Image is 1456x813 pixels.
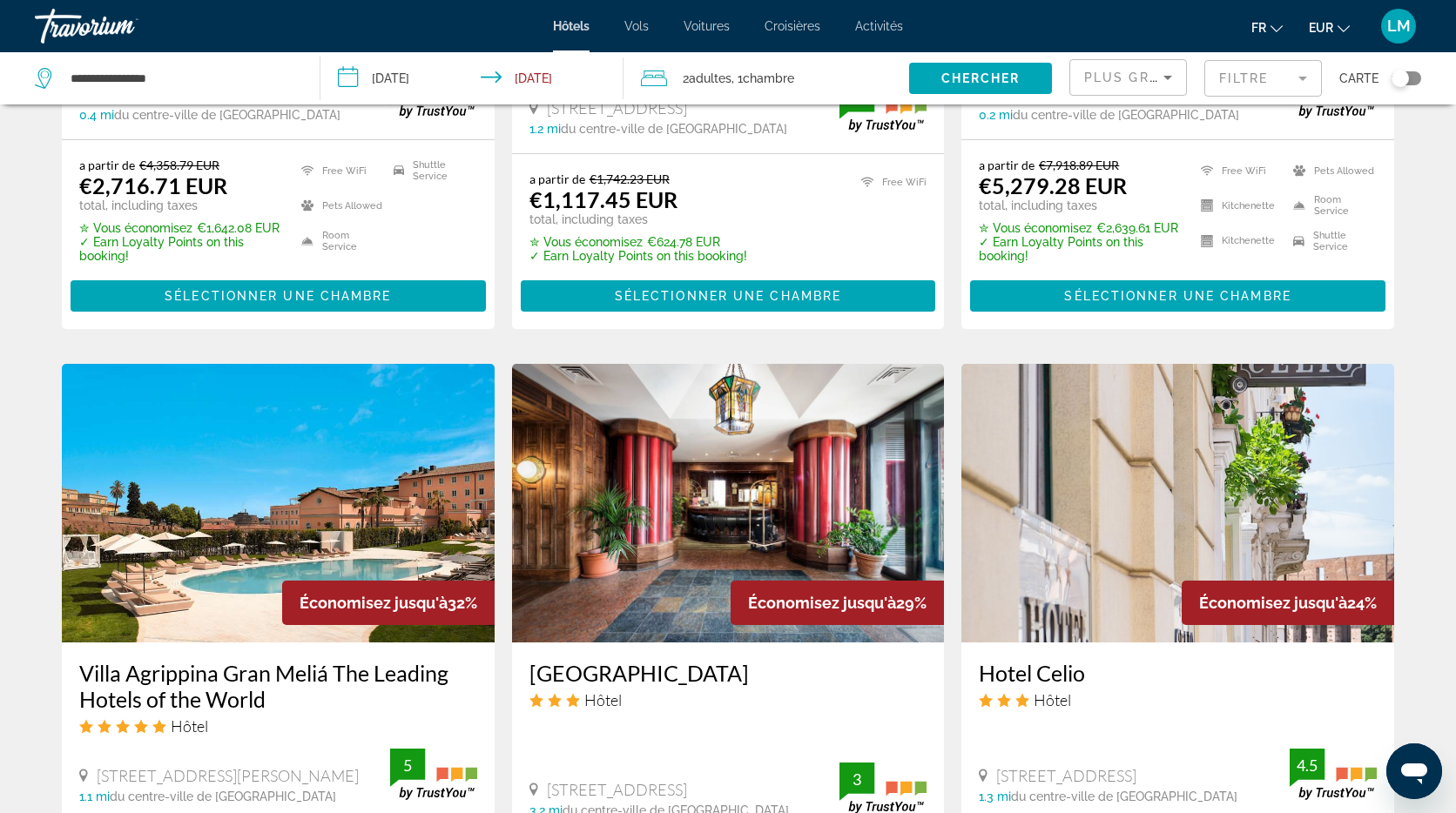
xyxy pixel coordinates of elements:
img: Hotel image [961,364,1394,642]
span: a partir de [529,171,585,186]
p: ✓ Earn Loyalty Points on this booking! [529,249,747,263]
a: Hôtels [553,19,590,33]
li: Kitchenette [1192,192,1284,218]
span: LM [1387,17,1411,35]
button: Toggle map [1378,71,1421,86]
li: Kitchenette [1192,228,1284,254]
span: fr [1251,21,1266,35]
img: Hotel image [62,364,495,642]
span: du centre-ville de [GEOGRAPHIC_DATA] [1011,789,1237,803]
span: 0.2 mi [979,108,1013,122]
img: Hotel image [512,364,945,642]
span: ✮ Vous économisez [529,235,643,249]
span: a partir de [979,158,1035,172]
li: Shuttle Service [1284,228,1377,254]
img: trustyou-badge.svg [839,80,927,131]
del: €1,742.23 EUR [590,171,670,186]
a: [GEOGRAPHIC_DATA] [529,660,927,686]
span: 1.2 mi [529,122,561,136]
li: Pets Allowed [1284,158,1377,184]
p: €624.78 EUR [529,235,747,249]
div: 3 star Hotel [529,690,927,709]
span: 2 [683,66,731,91]
button: Sélectionner une chambre [970,280,1385,312]
button: User Menu [1376,8,1421,44]
li: Room Service [1284,192,1377,218]
a: Vols [624,19,649,33]
del: €4,358.79 EUR [139,158,219,172]
button: Change language [1251,15,1283,40]
p: ✓ Earn Loyalty Points on this booking! [79,235,280,263]
span: [STREET_ADDRESS] [547,780,687,799]
span: 0.4 mi [79,108,114,122]
span: Hôtel [1034,690,1071,709]
img: trustyou-badge.svg [390,749,477,800]
div: 5 star Hotel [79,716,477,736]
div: 5 [390,755,425,776]
span: Chercher [941,71,1021,85]
div: 32% [282,581,495,625]
button: Check-in date: Sep 27, 2025 Check-out date: Oct 4, 2025 [320,52,624,104]
span: [STREET_ADDRESS][PERSON_NAME] [97,766,359,785]
div: 24% [1182,581,1394,625]
a: Croisières [765,19,820,33]
div: 4.5 [1290,755,1325,776]
span: Carte [1339,66,1378,91]
a: Sélectionner une chambre [71,284,486,303]
span: 1.1 mi [79,789,110,803]
p: €2,639.61 EUR [979,221,1179,235]
span: Sélectionner une chambre [615,289,841,303]
a: Sélectionner une chambre [970,284,1385,303]
li: Free WiFi [293,158,385,184]
span: ✮ Vous économisez [79,221,192,235]
span: Chambre [743,71,794,85]
span: EUR [1309,21,1333,35]
ins: €5,279.28 EUR [979,172,1127,198]
button: Change currency [1309,15,1350,40]
span: [STREET_ADDRESS] [996,766,1136,785]
ins: €2,716.71 EUR [79,172,227,198]
p: total, including taxes [79,198,280,212]
span: Sélectionner une chambre [165,289,391,303]
span: du centre-ville de [GEOGRAPHIC_DATA] [561,122,787,136]
span: Adultes [689,71,731,85]
span: ✮ Vous économisez [979,221,1092,235]
mat-select: Sort by [1084,67,1172,88]
span: Économisez jusqu'à [748,594,896,612]
del: €7,918.89 EUR [1039,158,1119,172]
a: Voitures [684,19,730,33]
a: Travorium [35,3,209,49]
li: Shuttle Service [385,158,477,184]
span: a partir de [79,158,135,172]
button: Filter [1204,59,1322,97]
p: ✓ Earn Loyalty Points on this booking! [979,235,1179,263]
div: 3 star Hotel [979,690,1377,709]
p: total, including taxes [529,212,747,226]
a: Villa Agrippina Gran Meliá The Leading Hotels of the World [79,660,477,712]
span: 1.3 mi [979,789,1011,803]
li: Free WiFi [853,171,927,193]
button: Travelers: 2 adults, 0 children [624,52,909,104]
span: Économisez jusqu'à [300,594,448,612]
span: du centre-ville de [GEOGRAPHIC_DATA] [114,108,340,122]
button: Sélectionner une chambre [521,280,936,312]
button: Chercher [909,63,1052,94]
a: Sélectionner une chambre [521,284,936,303]
div: 3 [839,769,874,789]
button: Sélectionner une chambre [71,280,486,312]
a: Hotel Celio [979,660,1377,686]
li: Room Service [293,228,385,254]
p: total, including taxes [979,198,1179,212]
li: Pets Allowed [293,192,385,218]
span: Sélectionner une chambre [1064,289,1291,303]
